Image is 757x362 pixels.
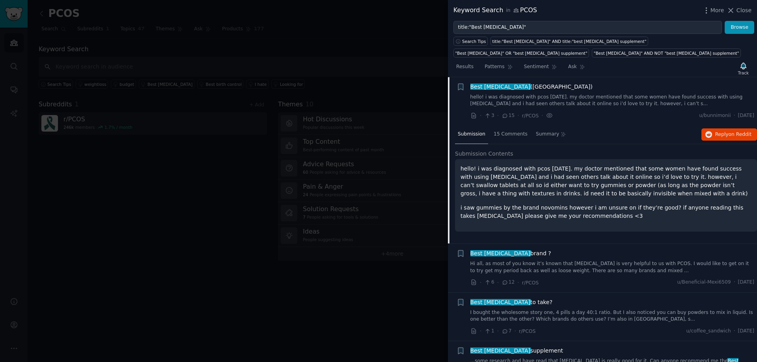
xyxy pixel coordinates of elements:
span: 6 [484,279,494,286]
span: r/PCOS [522,113,539,119]
span: r/PCOS [522,280,539,286]
span: Best [MEDICAL_DATA] [470,84,531,90]
a: Results [453,61,476,77]
span: Sentiment [524,63,549,71]
span: · [541,111,543,120]
a: "Best [MEDICAL_DATA]" OR "best [MEDICAL_DATA] supplement" [453,48,589,58]
span: 3 [484,112,494,119]
div: "Best [MEDICAL_DATA]" AND NOT "best [MEDICAL_DATA] supplement" [594,50,739,56]
span: [DATE] [738,328,754,335]
div: title:"Best [MEDICAL_DATA]" AND title:"best [MEDICAL_DATA] supplement" [492,39,647,44]
span: · [734,279,735,286]
button: Search Tips [453,37,488,46]
p: hello! i was diagnosed with pcos [DATE]. my doctor mentioned that some women have found success w... [461,165,751,198]
span: Best [MEDICAL_DATA] [470,250,531,256]
span: Best [MEDICAL_DATA] [470,347,531,354]
span: 12 [502,279,515,286]
span: 1 [484,328,494,335]
span: · [515,327,516,335]
span: · [497,327,499,335]
span: · [497,278,499,287]
a: Hi all, as most of you know it’s known that [MEDICAL_DATA] is very helpful to us with PCOS. I wou... [470,260,755,274]
a: I bought the wholesome story one, 4 pills a day 40:1 ratio. But I also noticed you can buy powder... [470,309,755,323]
span: Best [MEDICAL_DATA] [470,299,531,305]
div: Track [738,70,749,76]
span: brand ? [470,249,551,258]
span: [DATE] [738,279,754,286]
button: Browse [725,21,754,34]
span: on Reddit [729,132,751,137]
a: Best [MEDICAL_DATA]([GEOGRAPHIC_DATA]) [470,83,593,91]
span: · [734,112,735,119]
a: Best [MEDICAL_DATA]supplement [470,347,563,355]
div: Keyword Search PCOS [453,6,537,15]
span: r/PCOS [519,329,536,334]
button: Track [735,60,751,77]
span: · [517,278,519,287]
span: Search Tips [462,39,486,44]
span: · [517,111,519,120]
input: Try a keyword related to your business [453,21,722,34]
span: 7 [502,328,511,335]
span: · [480,111,481,120]
span: More [710,6,724,15]
button: Close [727,6,751,15]
span: · [497,111,499,120]
button: More [702,6,724,15]
a: Best [MEDICAL_DATA]brand ? [470,249,551,258]
span: u/coffee_sandwich [686,328,731,335]
span: Summary [536,131,559,138]
a: title:"Best [MEDICAL_DATA]" AND title:"best [MEDICAL_DATA] supplement" [490,37,648,46]
span: Reply [715,131,751,138]
span: 15 [502,112,515,119]
span: Patterns [485,63,504,71]
a: Sentiment [521,61,560,77]
span: in [506,7,510,14]
span: to take? [470,298,553,306]
a: Patterns [482,61,515,77]
a: "Best [MEDICAL_DATA]" AND NOT "best [MEDICAL_DATA] supplement" [592,48,741,58]
button: Replyon Reddit [701,128,757,141]
div: "Best [MEDICAL_DATA]" OR "best [MEDICAL_DATA] supplement" [455,50,587,56]
span: · [480,278,481,287]
span: [DATE] [738,112,754,119]
span: Submission [458,131,485,138]
span: 15 Comments [494,131,528,138]
span: Close [736,6,751,15]
span: u/bunnimonii [699,112,731,119]
span: ([GEOGRAPHIC_DATA]) [470,83,593,91]
span: supplement [470,347,563,355]
a: Best [MEDICAL_DATA]to take? [470,298,553,306]
span: · [480,327,481,335]
span: Ask [568,63,577,71]
span: Submission Contents [455,150,513,158]
a: Ask [565,61,588,77]
span: Results [456,63,474,71]
span: · [734,328,735,335]
p: i saw gummies by the brand novomins however i am unsure on if they’re good? if anyone reading thi... [461,204,751,220]
a: hello! i was diagnosed with pcos [DATE]. my doctor mentioned that some women have found success w... [470,94,755,108]
span: u/Beneficial-Mexi6509 [677,279,731,286]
